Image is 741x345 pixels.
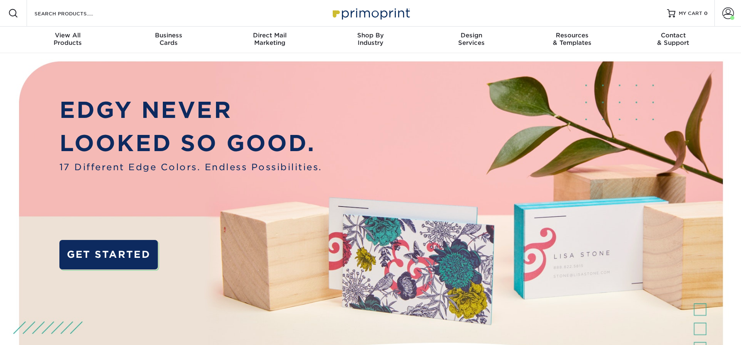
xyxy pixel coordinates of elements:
img: Primoprint [329,4,412,22]
p: EDGY NEVER [59,93,322,127]
div: Services [421,32,522,46]
p: LOOKED SO GOOD. [59,127,322,160]
span: Shop By [320,32,421,39]
span: Contact [623,32,724,39]
div: & Support [623,32,724,46]
a: Shop ByIndustry [320,27,421,53]
a: View AllProducts [17,27,118,53]
div: & Templates [522,32,623,46]
a: BusinessCards [118,27,219,53]
span: Direct Mail [219,32,320,39]
a: DesignServices [421,27,522,53]
div: Cards [118,32,219,46]
div: Products [17,32,118,46]
span: Business [118,32,219,39]
span: MY CART [679,10,702,17]
span: 0 [704,10,708,16]
span: Design [421,32,522,39]
a: GET STARTED [59,240,158,269]
span: 17 Different Edge Colors. Endless Possibilities. [59,160,322,174]
div: Marketing [219,32,320,46]
a: Resources& Templates [522,27,623,53]
div: Industry [320,32,421,46]
input: SEARCH PRODUCTS..... [34,8,115,18]
span: View All [17,32,118,39]
a: Contact& Support [623,27,724,53]
a: Direct MailMarketing [219,27,320,53]
span: Resources [522,32,623,39]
